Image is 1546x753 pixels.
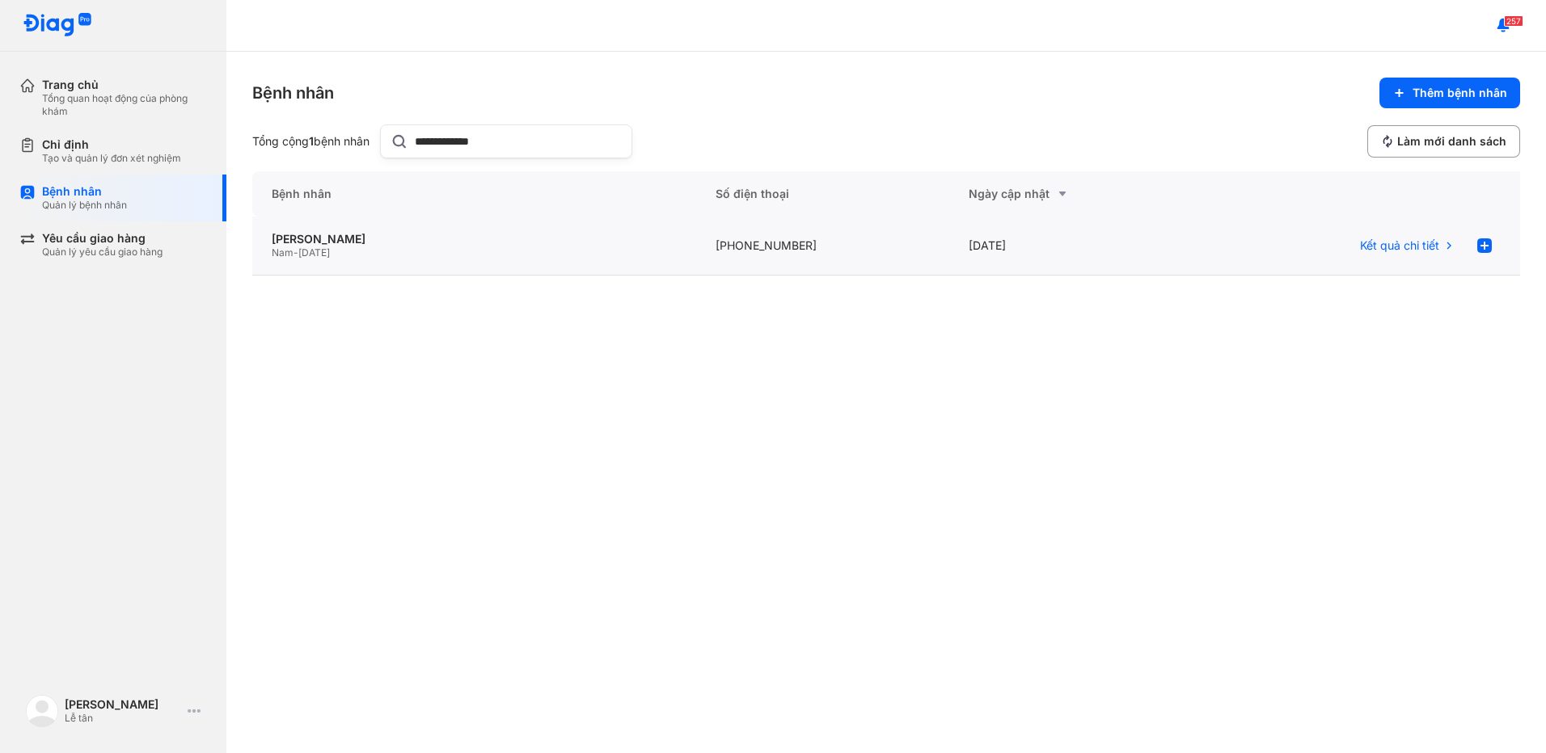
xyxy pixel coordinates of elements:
div: Bệnh nhân [42,184,127,199]
img: logo [26,695,58,727]
div: Quản lý yêu cầu giao hàng [42,246,163,259]
span: Thêm bệnh nhân [1413,86,1507,100]
div: [PERSON_NAME] [272,232,677,246]
div: Lễ tân [65,712,181,725]
img: logo [23,13,92,38]
button: Làm mới danh sách [1367,125,1520,158]
div: Tổng cộng bệnh nhân [252,134,374,149]
div: [PERSON_NAME] [65,697,181,712]
div: Chỉ định [42,137,181,152]
div: Tạo và quản lý đơn xét nghiệm [42,152,181,165]
div: Bệnh nhân [252,171,696,217]
div: Yêu cầu giao hàng [42,231,163,246]
span: 257 [1504,15,1523,27]
div: Số điện thoại [696,171,950,217]
div: [PHONE_NUMBER] [696,217,950,276]
div: Bệnh nhân [252,82,334,104]
button: Thêm bệnh nhân [1379,78,1520,108]
div: Tổng quan hoạt động của phòng khám [42,92,207,118]
span: Kết quả chi tiết [1360,238,1439,253]
div: Quản lý bệnh nhân [42,199,127,212]
span: Nam [272,246,294,259]
span: - [294,246,298,259]
div: Ngày cập nhật [969,184,1184,204]
div: Trang chủ [42,78,207,92]
span: Làm mới danh sách [1397,134,1506,149]
span: 1 [309,134,314,148]
span: [DATE] [298,246,330,259]
div: [DATE] [949,217,1203,276]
